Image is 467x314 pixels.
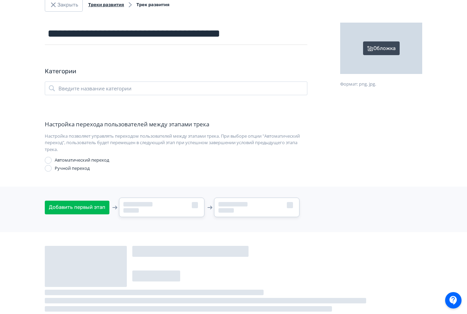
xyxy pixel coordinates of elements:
[340,81,376,87] span: Формат: png, jpg.
[55,157,109,164] div: Автоматический переход
[45,201,109,214] button: Добавить первый этап
[45,120,307,129] div: Настройка перехода пользователей между этапами трека
[88,2,124,7] a: Треки развития
[55,165,90,172] div: Ручной переход
[45,67,307,76] div: Категории
[136,1,170,8] div: Трек развития
[45,133,307,153] div: Настройка позволяет управлять переходом пользователей между этапами трека. При выборе опции "Авто...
